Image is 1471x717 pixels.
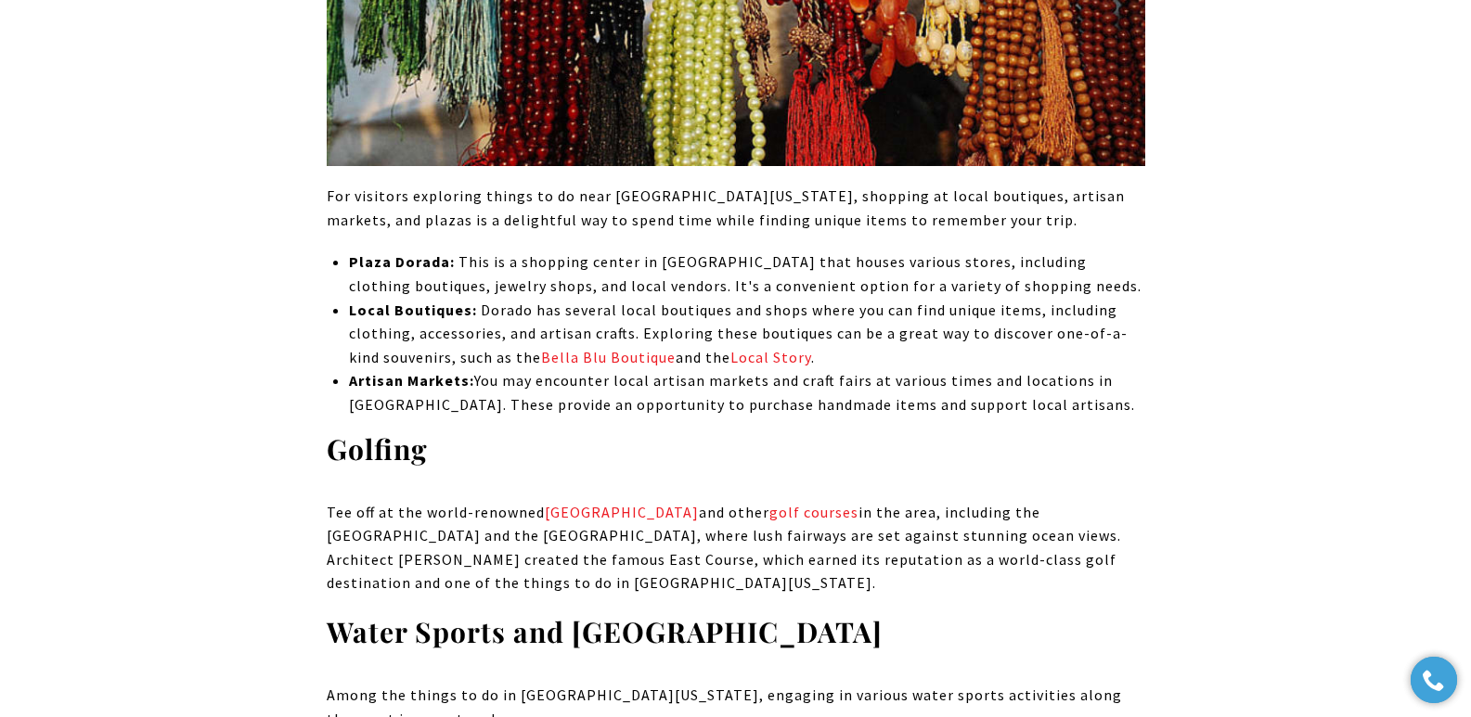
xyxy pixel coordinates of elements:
strong: Plaza Dorada: [349,252,455,271]
a: TPC Dorado Beach - open in a new tab [545,503,699,521]
span: [GEOGRAPHIC_DATA] [545,503,699,521]
span: Dorado has several local boutiques and shops where you can find unique items, including clothing,... [349,301,1128,366]
a: golf courses - open in a new tab [769,503,858,521]
strong: Artisan Markets: [349,371,474,390]
strong: Water Sports and [GEOGRAPHIC_DATA] [327,613,883,650]
strong: Golfing [327,430,428,467]
span: and other in the area, including the [GEOGRAPHIC_DATA] and the [GEOGRAPHIC_DATA], where lush fair... [327,503,1121,593]
span: Local Story [730,348,811,366]
p: For visitors exploring things to do near [GEOGRAPHIC_DATA][US_STATE], shopping at local boutiques... [327,185,1145,232]
span: . [811,348,815,366]
strong: Local Boutiques: [349,301,477,319]
span: Bella Blu Boutique [541,348,676,366]
span: and the [676,348,730,366]
span: This is a shopping center in [GEOGRAPHIC_DATA] that houses various stores, including clothing bou... [349,252,1142,295]
a: Local Story - open in a new tab [730,348,811,366]
a: Bella Blu Boutique - open in a new tab [541,348,676,366]
span: You may encounter local artisan markets and craft fairs at various times and locations in [GEOGRA... [349,371,1135,414]
span: Tee off at the world-renowned [327,503,545,521]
